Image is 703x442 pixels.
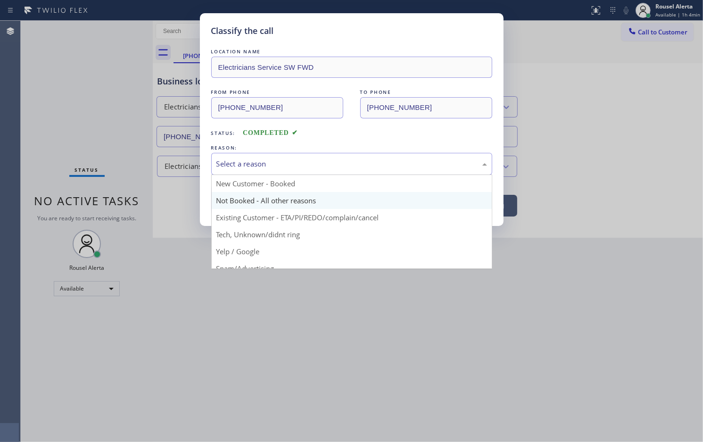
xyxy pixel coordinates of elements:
div: TO PHONE [360,87,492,97]
div: New Customer - Booked [212,175,492,192]
input: From phone [211,97,343,118]
div: Select a reason [216,158,487,169]
div: REASON: [211,143,492,153]
h5: Classify the call [211,25,274,37]
div: Not Booked - All other reasons [212,192,492,209]
div: Tech, Unknown/didnt ring [212,226,492,243]
div: Existing Customer - ETA/PI/REDO/complain/cancel [212,209,492,226]
div: Spam/Advertising [212,260,492,277]
span: COMPLETED [243,129,298,136]
div: FROM PHONE [211,87,343,97]
div: Yelp / Google [212,243,492,260]
span: Status: [211,130,236,136]
input: To phone [360,97,492,118]
div: LOCATION NAME [211,47,492,57]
